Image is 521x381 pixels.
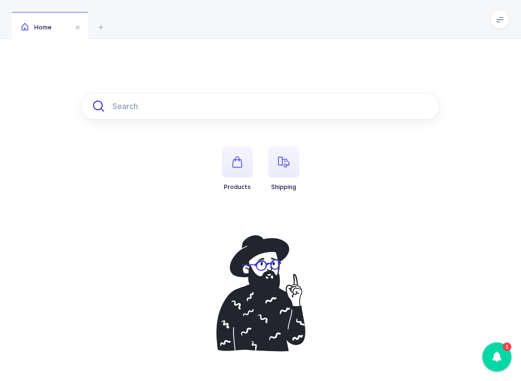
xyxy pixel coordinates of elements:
div: 1 [503,342,511,351]
button: Shipping [268,147,299,191]
input: Search [81,93,440,120]
div: 1 [482,342,511,371]
span: Home [21,24,52,31]
img: pointing-up.svg [206,230,315,357]
button: Products [222,147,253,191]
